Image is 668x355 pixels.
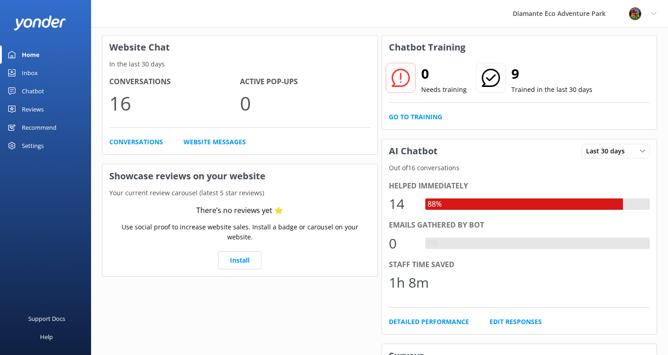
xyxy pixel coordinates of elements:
div: 14 [389,193,416,215]
div: Staff time saved [389,259,650,271]
div: Helped immediately [389,180,650,192]
h3: Website Chat [102,35,377,59]
h2: 0 [421,63,467,85]
div: There’s no reviews yet ⭐ [196,205,283,217]
img: yonder-white-logo.png [14,15,66,30]
h3: AI Chatbot [382,139,444,163]
div: Support Docs [28,309,65,328]
div: Inbox [22,64,38,82]
h4: Active Pop-ups [240,76,371,88]
a: Detailed Performance [389,317,469,327]
p: Trained in the last 30 days [511,85,592,95]
span: Last 30 days [586,146,630,156]
p: 16 [109,88,240,118]
div: Settings [22,137,44,155]
a: Website Messages [184,137,246,147]
h3: Chatbot Training [382,35,472,59]
div: 1h 8m [389,272,429,294]
div: Reviews [22,100,44,118]
a: Conversations [109,137,163,147]
div: Recommend [22,118,56,137]
h3: Showcase reviews on your website [102,164,377,188]
div: 88% [425,198,444,210]
div: Home [22,46,40,64]
div: Chatbot [22,82,44,100]
div: 0% [425,238,440,249]
div: 0 [389,233,416,254]
h2: 9 [511,63,592,85]
img: 831-1756915225.png [628,7,642,20]
p: Out of 16 conversations [382,163,657,173]
a: Go to Training [389,112,442,122]
div: Help [40,328,53,346]
p: Use social proof to increase website sales. Install a badge or carousel on your website. [109,222,371,243]
p: In the last 30 days [102,59,377,69]
div: Emails gathered by bot [389,219,650,231]
p: Your current review carousel (latest 5 star reviews) [102,188,377,198]
a: Install [218,251,261,269]
h4: Conversations [109,76,240,88]
p: 0 [240,88,371,118]
p: Needs training [421,85,467,95]
a: Edit Responses [490,317,542,327]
